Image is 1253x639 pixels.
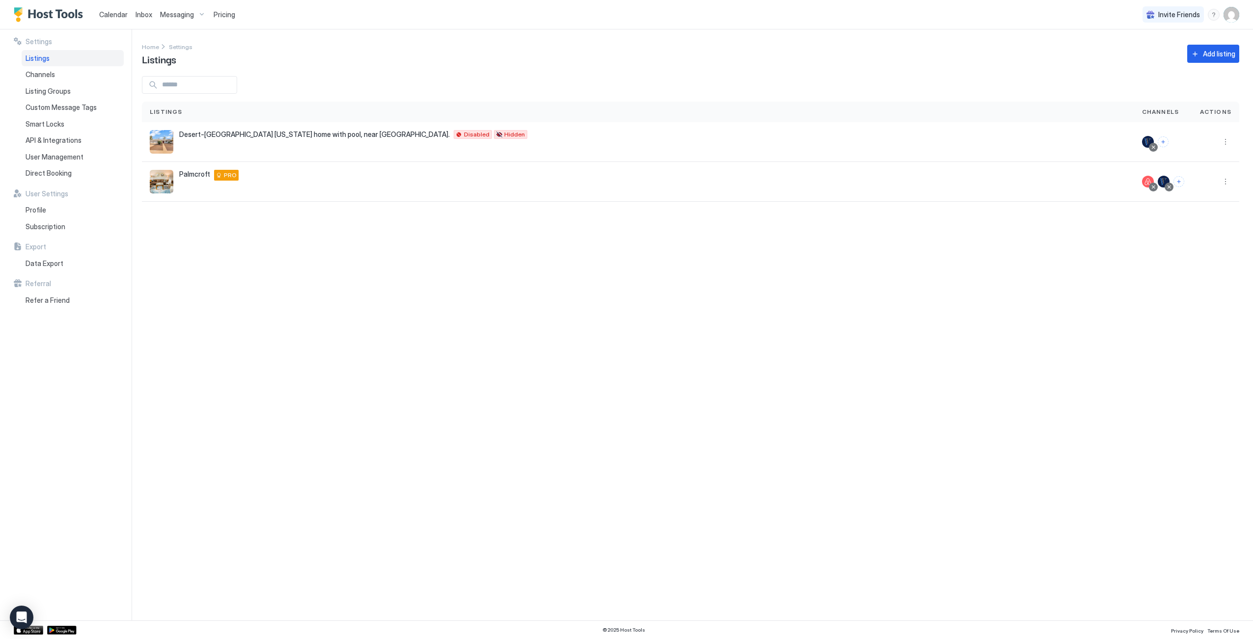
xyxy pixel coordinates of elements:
span: Calendar [99,10,128,19]
button: More options [1220,176,1231,187]
span: Export [26,242,46,251]
a: Calendar [99,9,128,20]
a: Privacy Policy [1171,625,1203,635]
span: Desert-[GEOGRAPHIC_DATA] [US_STATE] home with pool, near [GEOGRAPHIC_DATA]. [179,130,450,139]
span: Privacy Policy [1171,628,1203,634]
a: Data Export [22,255,124,272]
span: Palmcroft [179,170,210,179]
a: Terms Of Use [1207,625,1239,635]
a: Inbox [136,9,152,20]
a: API & Integrations [22,132,124,149]
a: Listing Groups [22,83,124,100]
span: Channels [1142,107,1179,116]
span: Listings [26,54,50,63]
div: menu [1220,176,1231,187]
a: Google Play Store [47,626,77,635]
span: Smart Locks [26,120,64,129]
a: Direct Booking [22,165,124,182]
div: menu [1208,9,1220,21]
span: Invite Friends [1158,10,1200,19]
button: Add listing [1187,45,1239,63]
span: Actions [1200,107,1231,116]
span: Refer a Friend [26,296,70,305]
a: Refer a Friend [22,292,124,309]
span: User Management [26,153,83,161]
a: Custom Message Tags [22,99,124,116]
div: menu [1220,136,1231,148]
span: Data Export [26,259,63,268]
button: Connect channels [1158,136,1169,147]
span: Settings [169,43,192,51]
span: Messaging [160,10,194,19]
span: Pricing [214,10,235,19]
a: App Store [14,626,43,635]
span: Home [142,43,159,51]
span: Listing Groups [26,87,71,96]
div: Add listing [1203,49,1235,59]
a: User Management [22,149,124,165]
a: Profile [22,202,124,218]
button: More options [1220,136,1231,148]
a: Listings [22,50,124,67]
span: Terms Of Use [1207,628,1239,634]
span: Listings [150,107,183,116]
div: listing image [150,170,173,193]
a: Channels [22,66,124,83]
div: Breadcrumb [169,41,192,52]
a: Home [142,41,159,52]
span: Custom Message Tags [26,103,97,112]
input: Input Field [158,77,237,93]
a: Smart Locks [22,116,124,133]
div: Breadcrumb [142,41,159,52]
span: Channels [26,70,55,79]
span: Profile [26,206,46,214]
div: listing image [150,130,173,154]
button: Connect channels [1173,176,1184,187]
span: Inbox [136,10,152,19]
div: User profile [1224,7,1239,23]
span: PRO [224,171,237,180]
span: Listings [142,52,176,66]
span: Referral [26,279,51,288]
span: User Settings [26,189,68,198]
span: Subscription [26,222,65,231]
span: Direct Booking [26,169,72,178]
div: Open Intercom Messenger [10,606,33,629]
span: © 2025 Host Tools [602,627,645,633]
a: Subscription [22,218,124,235]
a: Host Tools Logo [14,7,87,22]
span: API & Integrations [26,136,82,145]
span: Settings [26,37,52,46]
a: Settings [169,41,192,52]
